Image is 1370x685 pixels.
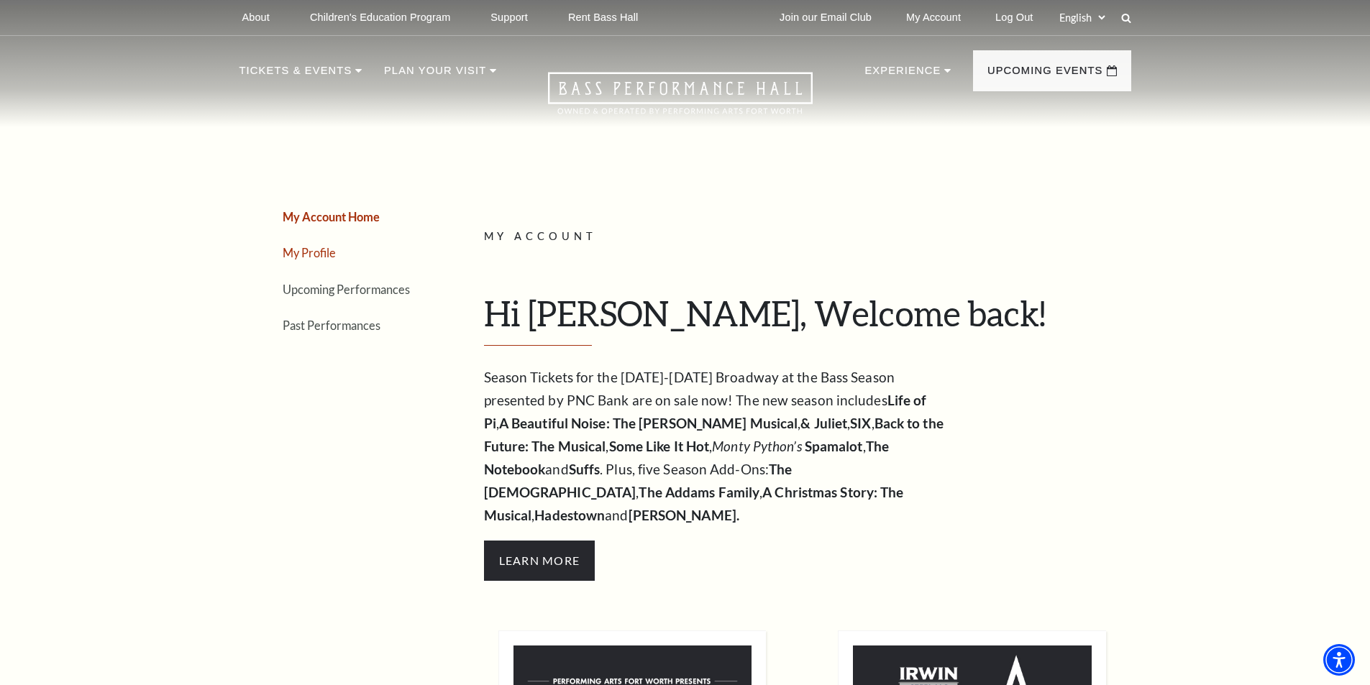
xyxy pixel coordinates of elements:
[534,507,605,523] strong: Hadestown
[490,12,528,24] p: Support
[484,366,951,527] p: Season Tickets for the [DATE]-[DATE] Broadway at the Bass Season presented by PNC Bank are on sal...
[1323,644,1355,676] div: Accessibility Menu
[283,210,380,224] a: My Account Home
[484,415,944,454] strong: Back to the Future: The Musical
[283,246,336,259] a: My Profile
[484,461,793,500] strong: The [DEMOGRAPHIC_DATA]
[239,62,352,88] p: Tickets & Events
[484,438,889,477] strong: The Notebook
[987,62,1103,88] p: Upcoming Events
[568,12,639,24] p: Rent Bass Hall
[484,551,595,568] a: Hamilton Learn More
[283,318,380,332] a: Past Performances
[283,282,410,296] a: Upcoming Performances
[850,415,871,431] strong: SIX
[242,12,270,24] p: About
[639,484,759,500] strong: The Addams Family
[484,230,598,242] span: My Account
[712,438,801,454] em: Monty Python’s
[310,12,450,24] p: Children's Education Program
[384,62,486,88] p: Plan Your Visit
[805,438,863,454] strong: Spamalot
[800,415,847,431] strong: & Juliet
[484,293,1120,346] h1: Hi [PERSON_NAME], Welcome back!
[499,415,798,431] strong: A Beautiful Noise: The [PERSON_NAME] Musical
[864,62,941,88] p: Experience
[609,438,710,454] strong: Some Like It Hot
[1056,11,1108,24] select: Select:
[484,541,595,581] span: Learn More
[629,507,739,523] strong: [PERSON_NAME].
[484,484,904,523] strong: A Christmas Story: The Musical
[569,461,600,477] strong: Suffs
[496,72,864,127] a: Open this option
